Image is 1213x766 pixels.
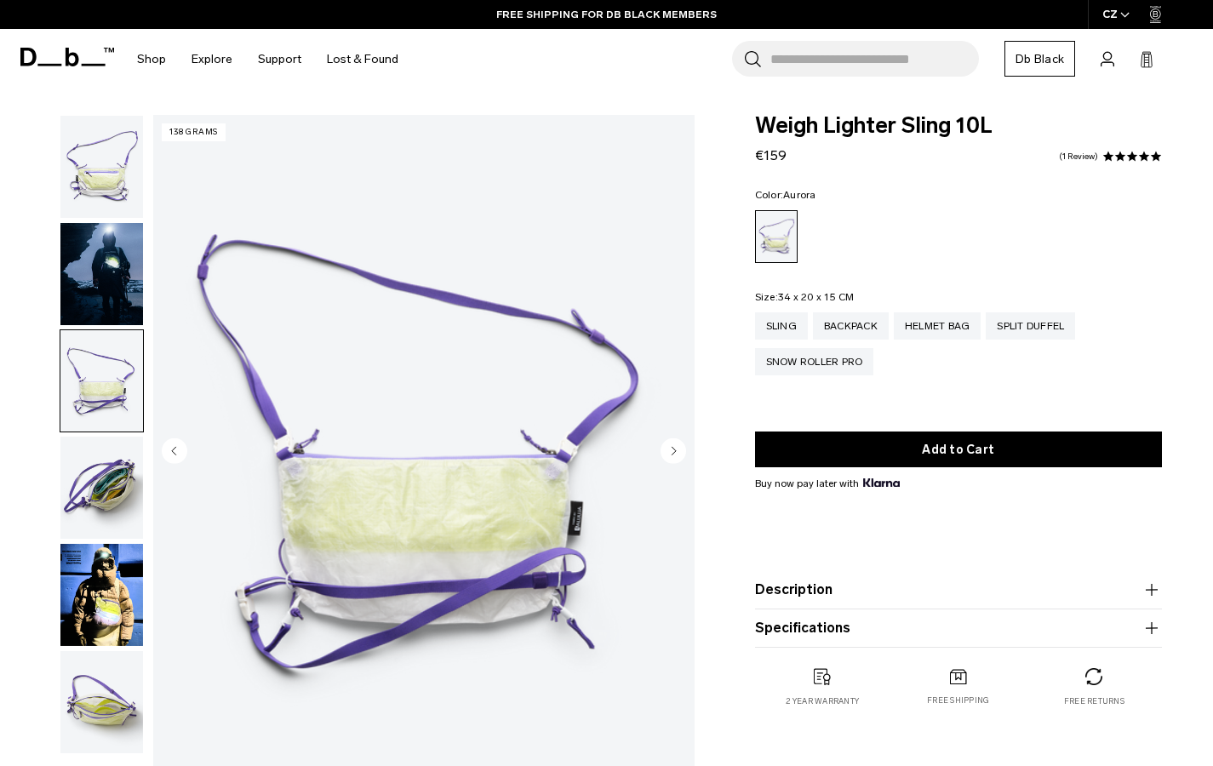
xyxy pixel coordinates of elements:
a: Explore [192,29,232,89]
a: Snow Roller Pro [755,348,874,375]
button: Weigh_Lighter_Sling_10L_4.png [60,650,144,754]
span: Buy now pay later with [755,476,900,491]
img: Weigh_Lighter_Sling_10L_2.png [60,330,143,432]
button: Previous slide [162,438,187,467]
a: Backpack [813,312,889,340]
a: Aurora [755,210,798,263]
button: Description [755,580,1163,600]
p: 138 grams [162,123,226,141]
p: Free shipping [927,695,989,706]
span: 34 x 20 x 15 CM [778,291,855,303]
a: Db Black [1004,41,1075,77]
nav: Main Navigation [124,29,411,89]
span: Aurora [783,189,816,201]
legend: Color: [755,190,816,200]
a: Support [258,29,301,89]
img: Weigh Lighter Sling 10L Aurora [60,544,143,646]
a: Sling [755,312,808,340]
a: Split Duffel [986,312,1075,340]
legend: Size: [755,292,855,302]
a: Shop [137,29,166,89]
a: FREE SHIPPING FOR DB BLACK MEMBERS [496,7,717,22]
img: {"height" => 20, "alt" => "Klarna"} [863,478,900,487]
button: Weigh_Lighter_Sling_10L_Lifestyle.png [60,222,144,326]
p: 2 year warranty [786,695,859,707]
a: Lost & Found [327,29,398,89]
span: Weigh Lighter Sling 10L [755,115,1163,137]
img: Weigh_Lighter_Sling_10L_Lifestyle.png [60,223,143,325]
button: Weigh_Lighter_Sling_10L_3.png [60,436,144,540]
button: Weigh_Lighter_Sling_10L_2.png [60,329,144,433]
button: Specifications [755,618,1163,638]
span: €159 [755,147,787,163]
img: Weigh_Lighter_Sling_10L_4.png [60,651,143,753]
a: 1 reviews [1059,152,1098,161]
a: Helmet Bag [894,312,981,340]
img: Weigh_Lighter_Sling_10L_1.png [60,116,143,218]
button: Weigh Lighter Sling 10L Aurora [60,543,144,647]
img: Weigh_Lighter_Sling_10L_3.png [60,437,143,539]
button: Next slide [661,438,686,467]
button: Add to Cart [755,432,1163,467]
button: Weigh_Lighter_Sling_10L_1.png [60,115,144,219]
p: Free returns [1064,695,1124,707]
